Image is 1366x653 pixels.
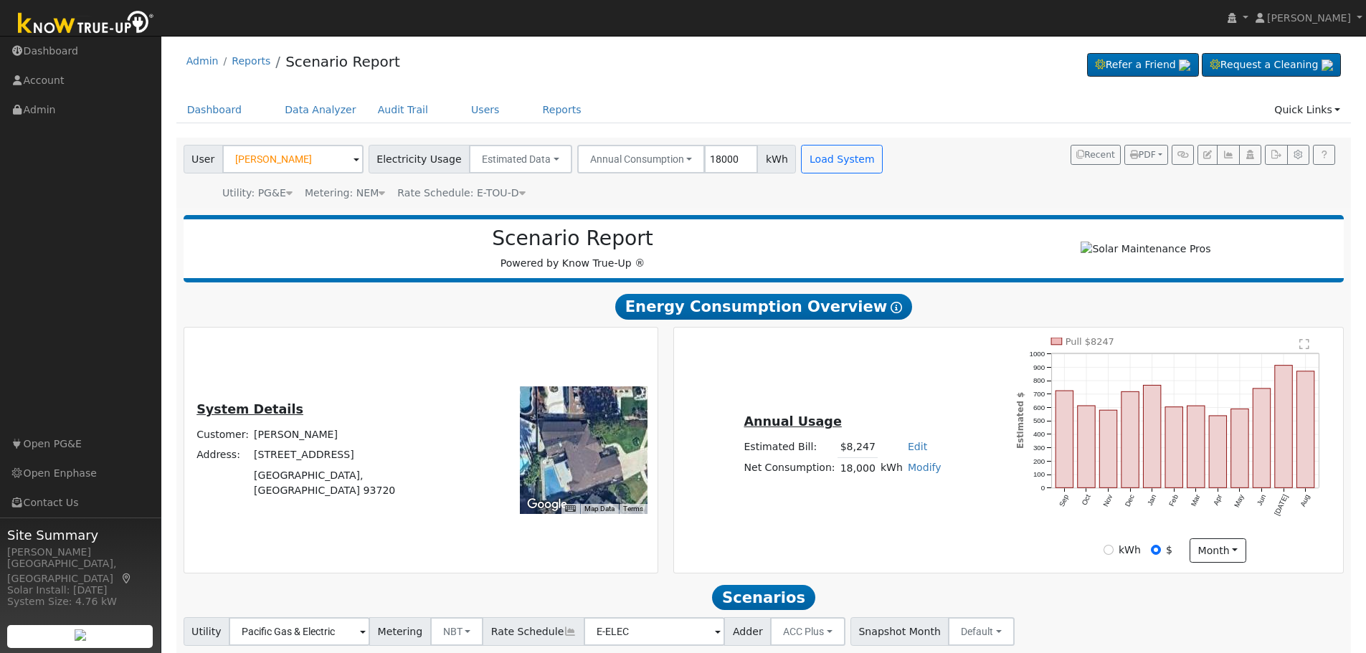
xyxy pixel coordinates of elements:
button: Edit User [1197,145,1218,165]
span: PDF [1130,150,1156,160]
button: Recent [1071,145,1121,165]
a: Reports [532,97,592,123]
text: [DATE] [1273,493,1290,517]
img: Know True-Up [11,8,161,40]
span: Utility [184,617,230,646]
rect: onclick="" [1165,407,1182,488]
label: $ [1166,543,1172,558]
td: [GEOGRAPHIC_DATA], [GEOGRAPHIC_DATA] 93720 [252,465,452,500]
button: Export Interval Data [1265,145,1287,165]
i: Show Help [891,302,902,313]
text: Dec [1124,493,1136,508]
text: 200 [1033,457,1045,465]
rect: onclick="" [1210,416,1227,488]
span: User [184,145,223,173]
span: Electricity Usage [369,145,470,173]
button: Load System [801,145,883,173]
text: 800 [1033,376,1045,384]
text: 500 [1033,417,1045,425]
button: Default [948,617,1015,646]
div: System Size: 4.76 kW [7,594,153,609]
text: Apr [1212,493,1224,507]
a: Audit Trail [367,97,439,123]
td: Net Consumption: [741,457,838,478]
text: Sep [1058,493,1071,508]
td: $8,247 [838,437,878,458]
text: Mar [1190,493,1202,508]
span: Site Summary [7,525,153,545]
button: Settings [1287,145,1309,165]
input: kWh [1104,545,1114,555]
text: 1000 [1030,350,1045,358]
text: Jun [1256,493,1268,507]
u: Annual Usage [744,414,841,429]
span: Adder [724,617,771,646]
span: Scenarios [712,585,815,611]
button: PDF [1124,145,1168,165]
a: Reports [232,55,270,67]
td: kWh [878,457,905,478]
span: Metering [369,617,431,646]
button: NBT [430,617,484,646]
td: Customer: [194,425,252,445]
div: Utility: PG&E [222,186,293,201]
span: kWh [757,145,796,173]
button: Annual Consumption [577,145,706,173]
a: Edit [908,441,927,452]
a: Terms (opens in new tab) [623,505,643,513]
label: kWh [1119,543,1141,558]
a: Scenario Report [285,53,400,70]
a: Admin [186,55,219,67]
img: retrieve [1322,59,1333,71]
button: Login As [1239,145,1261,165]
a: Refer a Friend [1087,53,1199,77]
a: Modify [908,462,942,473]
a: Help Link [1313,145,1335,165]
text:  [1300,338,1310,350]
a: Request a Cleaning [1202,53,1341,77]
button: Keyboard shortcuts [565,504,575,514]
td: Estimated Bill: [741,437,838,458]
img: retrieve [1179,59,1190,71]
span: Alias: HETOUD [397,187,525,199]
text: May [1233,493,1246,509]
td: [PERSON_NAME] [252,425,452,445]
img: Google [523,495,571,514]
input: $ [1151,545,1161,555]
text: 600 [1033,404,1045,411]
a: Data Analyzer [274,97,367,123]
button: Generate Report Link [1172,145,1194,165]
div: [PERSON_NAME] [7,545,153,560]
div: Powered by Know True-Up ® [191,227,955,271]
u: System Details [196,402,303,416]
button: ACC Plus [770,617,845,646]
div: Solar Install: [DATE] [7,583,153,598]
input: Select a User [222,145,364,173]
text: 900 [1033,363,1045,371]
img: retrieve [75,629,86,641]
a: Quick Links [1263,97,1351,123]
div: Metering: NEM [305,186,385,201]
text: Aug [1299,493,1312,507]
a: Map [120,573,133,584]
rect: onclick="" [1253,389,1271,488]
span: Rate Schedule [483,617,584,646]
td: 18,000 [838,457,878,478]
rect: onclick="" [1187,406,1205,487]
text: Pull $8247 [1066,336,1114,347]
text: Estimated $ [1015,392,1025,449]
text: 100 [1033,471,1045,479]
a: Dashboard [176,97,253,123]
button: Multi-Series Graph [1217,145,1239,165]
text: Oct [1081,493,1093,507]
rect: onclick="" [1056,391,1073,487]
text: Nov [1101,493,1114,508]
text: Jan [1146,493,1158,507]
rect: onclick="" [1144,385,1161,487]
span: Energy Consumption Overview [615,294,912,320]
rect: onclick="" [1100,410,1117,487]
input: Select a Rate Schedule [584,617,725,646]
td: [STREET_ADDRESS] [252,445,452,465]
text: 300 [1033,444,1045,452]
text: 700 [1033,390,1045,398]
